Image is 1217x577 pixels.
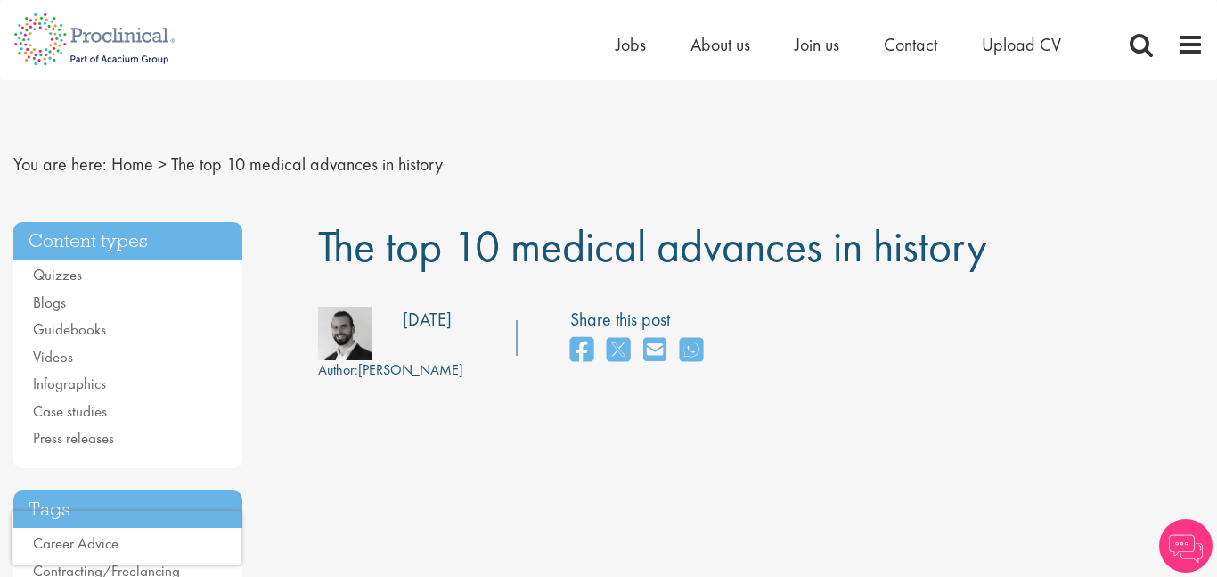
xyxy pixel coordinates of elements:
[13,152,107,176] span: You are here:
[12,511,241,565] iframe: reCAPTCHA
[33,347,73,367] a: Videos
[318,360,358,379] span: Author:
[33,265,82,284] a: Quizzes
[318,360,463,381] div: [PERSON_NAME]
[680,332,703,370] a: share on whats app
[570,332,593,370] a: share on facebook
[570,307,712,333] label: Share this post
[690,33,750,56] a: About us
[607,332,630,370] a: share on twitter
[982,33,1061,56] a: Upload CV
[318,307,372,360] img: 76d2c18e-6ce3-4617-eefd-08d5a473185b
[111,152,153,176] a: breadcrumb link
[795,33,839,56] a: Join us
[33,401,107,421] a: Case studies
[13,490,242,529] h3: Tags
[33,428,114,448] a: Press releases
[616,33,646,56] a: Jobs
[171,152,443,176] span: The top 10 medical advances in history
[33,293,66,312] a: Blogs
[13,222,242,260] h3: Content types
[33,319,106,339] a: Guidebooks
[643,332,666,370] a: share on email
[403,307,452,333] div: [DATE]
[884,33,937,56] a: Contact
[1159,519,1213,573] img: Chatbot
[318,218,987,275] span: The top 10 medical advances in history
[158,152,167,176] span: >
[33,374,106,393] a: Infographics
